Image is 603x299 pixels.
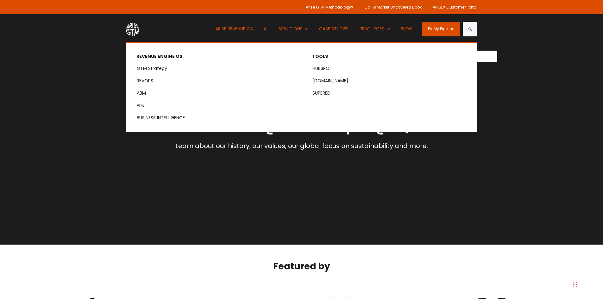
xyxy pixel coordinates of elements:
iframe: Chat Widget [461,220,603,299]
button: Search [463,22,477,36]
a: ARISE REVENUE OS [210,14,258,44]
a: AI [259,14,273,44]
a: REVOPS [127,75,302,87]
a: PLG [127,100,302,111]
nav: Desktop navigation [210,14,417,44]
span: Show submenu for REVENUE ENGINE OS [136,56,137,57]
p: Learn about our history, our values, our global focus on sustainability and more. [169,142,435,150]
span: RESOURCES [360,26,384,32]
a: SUPERED [302,87,477,99]
a: HUBSPOT [302,63,477,74]
a: GTM Strategy [127,63,302,74]
a: BUSINESS INTELLIGENCE [127,112,302,124]
span: Show submenu for TOOLS [312,56,312,57]
img: ARISE GTM logo (1) white [126,22,139,36]
span: TOOLS [312,53,328,60]
a: [DOMAIN_NAME] [302,75,477,87]
a: CASE STUDIES [315,14,354,44]
button: Show submenu for TOOLS TOOLS [302,51,497,62]
a: BLOG [396,14,418,44]
a: ABM [127,87,302,99]
span: SOLUTIONS [279,26,303,32]
button: Show submenu for REVENUE ENGINE OS REVENUE ENGINE OS [126,51,322,62]
button: Show submenu for SOLUTIONS SOLUTIONS [274,14,313,44]
h1: Discover Arise GTM Award-Winning GTM & HubSpot Agency [169,103,435,136]
div: Drag [573,275,577,294]
a: Fix My Pipeline [422,22,460,36]
span: REVENUE ENGINE OS [136,53,182,60]
button: Show submenu for RESOURCES RESOURCES [355,14,394,44]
